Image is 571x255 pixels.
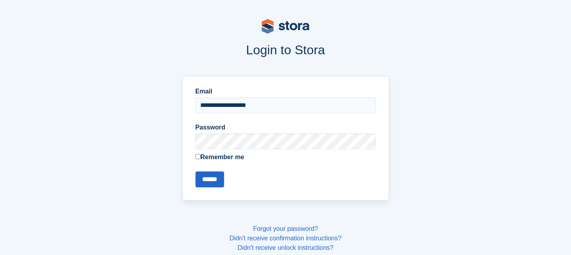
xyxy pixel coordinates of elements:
a: Forgot your password? [253,225,318,232]
a: Didn't receive unlock instructions? [238,244,333,251]
label: Email [195,87,376,96]
h1: Login to Stora [31,43,540,57]
label: Password [195,123,376,132]
img: stora-logo-53a41332b3708ae10de48c4981b4e9114cc0af31d8433b30ea865607fb682f29.svg [262,19,309,34]
label: Remember me [195,152,376,162]
a: Didn't receive confirmation instructions? [230,235,341,242]
input: Remember me [195,154,201,159]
